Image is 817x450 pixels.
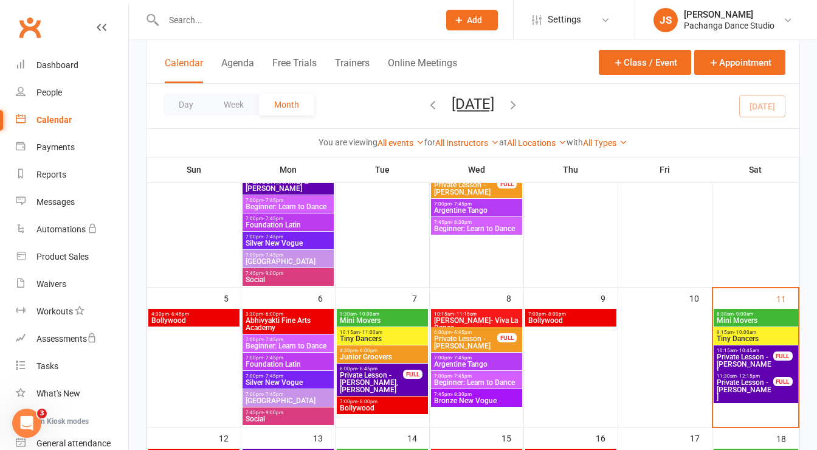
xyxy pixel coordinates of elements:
span: 4:30pm [339,348,426,353]
div: General attendance [36,438,111,448]
th: Tue [336,157,430,182]
a: Dashboard [16,52,128,79]
span: - 9:00am [734,311,753,317]
span: Tiny Dancers [339,335,426,342]
a: Waivers [16,271,128,298]
div: 13 [313,427,335,448]
button: Month [259,94,314,116]
div: 14 [407,427,429,448]
div: 8 [506,288,523,308]
span: Argentine Tango [433,207,520,214]
div: Assessments [36,334,97,344]
div: Product Sales [36,252,89,261]
span: [GEOGRAPHIC_DATA] [245,258,331,265]
span: Add [467,15,483,25]
span: - 9:00pm [263,271,283,276]
span: - 8:00pm [357,399,377,404]
span: 7:00pm [245,252,331,258]
div: 9 [601,288,618,308]
span: - 10:45am [737,348,759,353]
span: 7:00pm [528,311,614,317]
button: Free Trials [272,57,317,83]
a: Payments [16,134,128,161]
a: All events [377,138,424,148]
span: Beginner: Learn to Dance [245,342,331,350]
span: - 11:00am [360,330,382,335]
th: Sun [147,157,241,182]
div: 6 [318,288,335,308]
button: Calendar [165,57,203,83]
span: 10:15am [716,348,774,353]
div: 18 [777,428,799,448]
span: 7:45pm [245,410,331,415]
span: - 8:00pm [546,311,566,317]
div: What's New [36,389,80,398]
span: Bollywood [528,317,614,324]
span: 6:00pm [339,366,404,372]
th: Sat [712,157,799,182]
span: Bollywood [339,404,426,412]
button: Trainers [335,57,370,83]
strong: for [424,137,435,147]
span: - 7:45pm [263,373,283,379]
button: Agenda [221,57,254,83]
span: - 7:45pm [263,337,283,342]
span: [GEOGRAPHIC_DATA] [245,397,331,404]
span: 7:00pm [245,373,331,379]
span: 7:00pm [245,198,331,203]
span: Settings [548,6,581,33]
span: Tiny Dancers [716,335,796,342]
a: Assessments [16,325,128,353]
span: Private Lesson - [PERSON_NAME] [716,379,774,401]
span: Silver New Vogue [245,379,331,386]
span: Argentine Tango [433,361,520,368]
span: - 6:45pm [169,311,189,317]
span: - 7:45pm [263,234,283,240]
span: Foundation Latin [245,361,331,368]
span: Private Lesson - [PERSON_NAME] [433,181,498,196]
a: Calendar [16,106,128,134]
button: Week [209,94,259,116]
div: Payments [36,142,75,152]
a: People [16,79,128,106]
span: - 6:45pm [452,330,472,335]
a: Workouts [16,298,128,325]
span: - 9:00pm [263,410,283,415]
span: 10:15am [433,311,520,317]
a: All Instructors [435,138,499,148]
th: Fri [618,157,712,182]
div: 7 [412,288,429,308]
div: Workouts [36,306,73,316]
a: Product Sales [16,243,128,271]
span: - 7:45pm [263,216,283,221]
span: Abhivyakti Fine Arts Academy [245,317,331,331]
span: - 7:45pm [263,198,283,203]
span: Mini Movers [339,317,426,324]
span: 7:00pm [245,216,331,221]
div: [PERSON_NAME] [684,9,774,20]
button: Class / Event [599,50,691,75]
button: Day [164,94,209,116]
span: - 6:45pm [357,366,377,372]
span: Beginner: Learn to Dance [433,225,520,232]
span: 7:00pm [245,392,331,397]
div: FULL [497,333,517,342]
a: What's New [16,380,128,407]
span: - 7:45pm [452,373,472,379]
button: Appointment [694,50,785,75]
span: - 7:45pm [452,201,472,207]
div: 11 [776,288,798,308]
span: - 10:00am [734,330,756,335]
a: All Locations [507,138,567,148]
div: JS [653,8,678,32]
span: 7:00pm [433,355,520,361]
div: FULL [497,179,517,189]
div: Tasks [36,361,58,371]
button: Online Meetings [388,57,457,83]
span: 3:30pm [245,311,331,317]
span: - 8:30pm [452,392,472,397]
span: - 7:45pm [263,355,283,361]
iframe: Intercom live chat [12,409,41,438]
div: Calendar [36,115,72,125]
span: 10:15am [339,330,426,335]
